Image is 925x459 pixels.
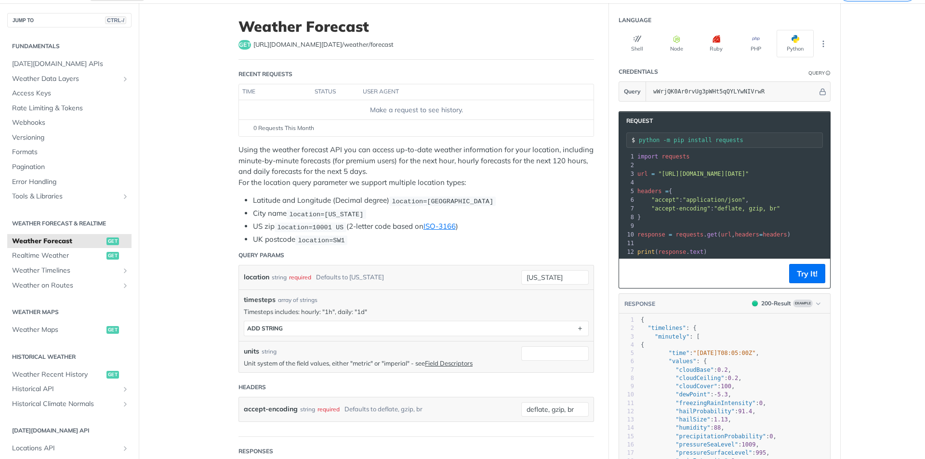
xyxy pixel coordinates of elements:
[641,391,731,398] span: : ,
[816,37,831,51] button: More Languages
[641,433,777,440] span: : ,
[641,408,756,415] span: : ,
[738,408,752,415] span: 91.4
[277,223,344,231] span: location=10001 US
[763,231,787,238] span: headers
[253,208,594,219] li: City name
[737,30,774,57] button: PHP
[12,177,129,187] span: Error Handling
[619,248,635,256] div: 12
[344,402,423,416] div: Defaults to deflate, gzip, br
[793,300,813,307] span: Example
[658,249,686,255] span: response
[698,30,735,57] button: Ruby
[619,399,634,407] div: 11
[637,231,665,238] span: response
[12,192,119,201] span: Tools & Libraries
[641,316,644,323] span: {
[619,391,634,399] div: 10
[12,370,104,380] span: Weather Recent History
[676,231,704,238] span: requests
[728,375,739,381] span: 0.2
[714,205,780,212] span: "deflate, gzip, br"
[12,444,119,453] span: Locations API
[105,16,126,24] span: CTRL-/
[619,333,634,341] div: 3
[121,400,129,408] button: Show subpages for Historical Climate Normals
[665,188,669,195] span: =
[238,70,292,79] div: Recent Requests
[819,39,828,48] svg: More ellipsis
[619,441,634,449] div: 16
[239,84,311,100] th: time
[12,74,119,84] span: Weather Data Layers
[641,350,759,356] span: : ,
[675,416,710,423] span: "hailSize"
[106,237,119,245] span: get
[272,270,287,284] div: string
[121,445,129,452] button: Show subpages for Locations API
[621,117,653,125] span: Request
[651,197,679,203] span: "accept"
[289,210,363,218] span: location=[US_STATE]
[714,424,721,431] span: 88
[619,424,634,432] div: 14
[619,187,635,196] div: 5
[425,359,473,367] a: Field Descriptors
[244,359,516,367] p: Unit system of the field values, either "metric" or "imperial" - see
[619,170,635,178] div: 3
[12,236,104,246] span: Weather Forecast
[721,231,731,238] span: url
[121,267,129,275] button: Show subpages for Weather Timelines
[675,375,724,381] span: "cloudCeiling"
[278,296,317,304] div: array of strings
[253,195,594,206] li: Latitude and Longitude (Decimal degree)
[7,441,132,456] a: Locations APIShow subpages for Locations API
[641,333,700,340] span: : [
[244,307,589,316] p: Timesteps includes: hourly: "1h", daily: "1d"
[619,152,635,161] div: 1
[647,325,686,331] span: "timelines"
[7,101,132,116] a: Rate Limiting & Tokens
[7,263,132,278] a: Weather TimelinesShow subpages for Weather Timelines
[7,131,132,145] a: Versioning
[759,400,763,407] span: 0
[121,75,129,83] button: Show subpages for Weather Data Layers
[619,357,634,366] div: 6
[7,219,132,228] h2: Weather Forecast & realtime
[289,270,311,284] div: required
[641,383,735,390] span: : ,
[683,197,745,203] span: "application/json"
[121,282,129,289] button: Show subpages for Weather on Routes
[651,170,655,177] span: =
[238,40,251,50] span: get
[637,214,641,221] span: }
[675,400,755,407] span: "freezingRainIntensity"
[238,447,273,456] div: Responses
[12,281,119,290] span: Weather on Routes
[253,124,314,132] span: 0 Requests This Month
[244,346,259,356] label: units
[619,67,658,76] div: Credentials
[619,324,634,332] div: 2
[641,416,731,423] span: : ,
[675,424,710,431] span: "humidity"
[624,299,656,309] button: RESPONSE
[12,104,129,113] span: Rate Limiting & Tokens
[662,153,690,160] span: requests
[808,69,831,77] div: QueryInformation
[755,449,766,456] span: 995
[316,270,384,284] div: Defaults to [US_STATE]
[12,325,104,335] span: Weather Maps
[244,270,269,284] label: location
[619,366,634,374] div: 7
[651,205,711,212] span: "accept-encoding"
[808,69,825,77] div: Query
[619,161,635,170] div: 2
[619,204,635,213] div: 7
[789,264,825,283] button: Try It!
[121,385,129,393] button: Show subpages for Historical API
[7,367,132,382] a: Weather Recent Historyget
[742,441,756,448] span: 1009
[826,71,831,76] i: Information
